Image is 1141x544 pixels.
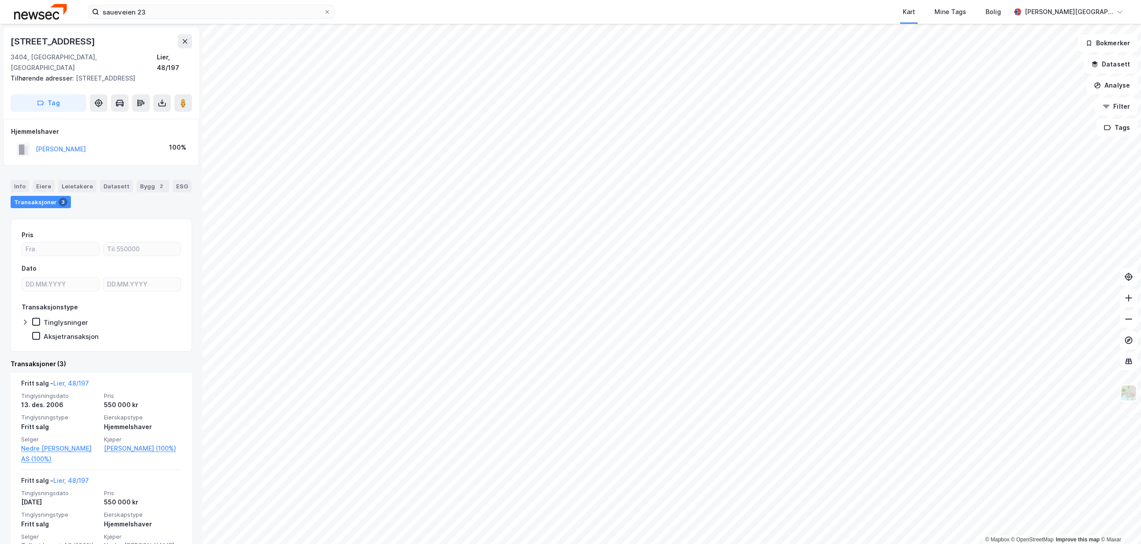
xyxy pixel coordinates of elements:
input: Til 550000 [103,243,181,256]
div: Hjemmelshaver [104,519,181,529]
div: Datasett [100,180,133,192]
div: 3 [59,198,67,206]
div: Pris [22,230,33,240]
div: Fritt salg [21,422,99,432]
div: Transaksjoner (3) [11,359,192,369]
a: Improve this map [1056,537,1100,543]
button: Filter [1095,98,1137,115]
div: Kart [903,7,915,17]
div: Hjemmelshaver [11,126,192,137]
a: [PERSON_NAME] (100%) [104,443,181,454]
span: Pris [104,489,181,497]
div: Mine Tags [934,7,966,17]
div: 550 000 kr [104,497,181,507]
span: Eierskapstype [104,414,181,421]
div: [STREET_ADDRESS] [11,34,97,48]
a: OpenStreetMap [1011,537,1054,543]
button: Bokmerker [1078,34,1137,52]
div: Dato [22,263,37,274]
span: Tinglysningstype [21,511,99,518]
span: Tinglysningstype [21,414,99,421]
span: Pris [104,392,181,400]
div: Transaksjoner [11,196,71,208]
span: Selger [21,436,99,443]
div: Info [11,180,29,192]
div: ESG [173,180,192,192]
input: DD.MM.YYYY [22,278,99,291]
button: Tag [11,94,86,112]
a: Nedre [PERSON_NAME] AS (100%) [21,443,99,464]
span: Tilhørende adresser: [11,74,76,82]
iframe: Chat Widget [1097,502,1141,544]
img: Z [1120,385,1137,401]
div: Bygg [137,180,169,192]
a: Lier, 48/197 [53,379,89,387]
div: [DATE] [21,497,99,507]
span: Tinglysningsdato [21,392,99,400]
input: Søk på adresse, matrikkel, gårdeiere, leietakere eller personer [99,5,324,18]
input: DD.MM.YYYY [103,278,181,291]
span: Eierskapstype [104,511,181,518]
div: [PERSON_NAME][GEOGRAPHIC_DATA] [1025,7,1113,17]
button: Datasett [1084,55,1137,73]
a: Lier, 48/197 [53,477,89,484]
a: Mapbox [985,537,1009,543]
div: 100% [169,142,186,153]
div: Kontrollprogram for chat [1097,502,1141,544]
div: Leietakere [58,180,96,192]
div: Fritt salg - [21,378,89,392]
div: Lier, 48/197 [157,52,192,73]
button: Tags [1097,119,1137,136]
div: Transaksjonstype [22,302,78,312]
div: Eiere [33,180,55,192]
div: 550 000 kr [104,400,181,410]
input: Fra [22,243,99,256]
div: 2 [157,182,166,191]
div: Bolig [986,7,1001,17]
div: [STREET_ADDRESS] [11,73,185,84]
button: Analyse [1086,77,1137,94]
div: 3404, [GEOGRAPHIC_DATA], [GEOGRAPHIC_DATA] [11,52,157,73]
div: Fritt salg [21,519,99,529]
img: newsec-logo.f6e21ccffca1b3a03d2d.png [14,4,67,19]
div: 13. des. 2006 [21,400,99,410]
div: Fritt salg - [21,475,89,489]
span: Tinglysningsdato [21,489,99,497]
span: Kjøper [104,533,181,540]
div: Tinglysninger [44,318,88,327]
div: Aksjetransaksjon [44,332,99,341]
span: Kjøper [104,436,181,443]
div: Hjemmelshaver [104,422,181,432]
span: Selger [21,533,99,540]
